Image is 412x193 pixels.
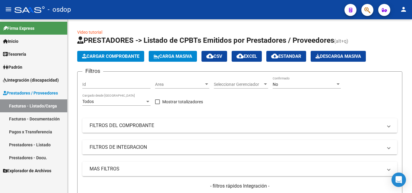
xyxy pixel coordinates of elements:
[271,52,278,60] mat-icon: cloud_download
[315,54,361,59] span: Descarga Masiva
[149,51,197,62] button: Carga Masiva
[206,52,214,60] mat-icon: cloud_download
[273,82,278,87] span: No
[311,51,366,62] app-download-masive: Descarga masiva de comprobantes (adjuntos)
[236,54,257,59] span: EXCEL
[3,38,18,45] span: Inicio
[90,122,383,129] mat-panel-title: FILTROS DEL COMPROBANTE
[271,54,301,59] span: Estandar
[3,64,22,70] span: Padrón
[400,6,407,13] mat-icon: person
[236,52,244,60] mat-icon: cloud_download
[3,25,34,32] span: Firma Express
[3,167,51,174] span: Explorador de Archivos
[391,173,406,187] div: Open Intercom Messenger
[82,67,103,75] h3: Filtros
[311,51,366,62] button: Descarga Masiva
[90,166,383,172] mat-panel-title: MAS FILTROS
[82,118,397,133] mat-expansion-panel-header: FILTROS DEL COMPROBANTE
[90,144,383,151] mat-panel-title: FILTROS DE INTEGRACION
[82,162,397,176] mat-expansion-panel-header: MAS FILTROS
[232,51,262,62] button: EXCEL
[3,90,58,96] span: Prestadores / Proveedores
[82,99,94,104] span: Todos
[266,51,306,62] button: Estandar
[82,183,397,189] h4: - filtros rápidos Integración -
[77,51,144,62] button: Cargar Comprobante
[334,38,348,44] span: (alt+q)
[77,30,102,35] a: Video tutorial
[162,98,203,105] span: Mostrar totalizadores
[48,3,71,16] span: - osdop
[154,54,192,59] span: Carga Masiva
[3,77,59,83] span: Integración (discapacidad)
[201,51,227,62] button: CSV
[155,82,204,87] span: Area
[82,54,139,59] span: Cargar Comprobante
[206,54,222,59] span: CSV
[77,36,334,45] span: PRESTADORES -> Listado de CPBTs Emitidos por Prestadores / Proveedores
[5,6,12,13] mat-icon: menu
[82,140,397,154] mat-expansion-panel-header: FILTROS DE INTEGRACION
[214,82,263,87] span: Seleccionar Gerenciador
[3,51,26,58] span: Tesorería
